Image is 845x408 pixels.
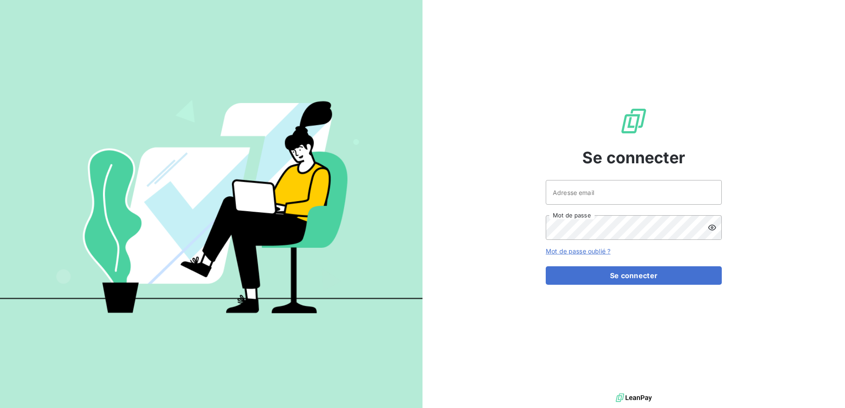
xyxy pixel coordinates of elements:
[616,391,652,404] img: logo
[582,146,685,169] span: Se connecter
[546,180,722,205] input: placeholder
[546,266,722,285] button: Se connecter
[546,247,610,255] a: Mot de passe oublié ?
[620,107,648,135] img: Logo LeanPay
